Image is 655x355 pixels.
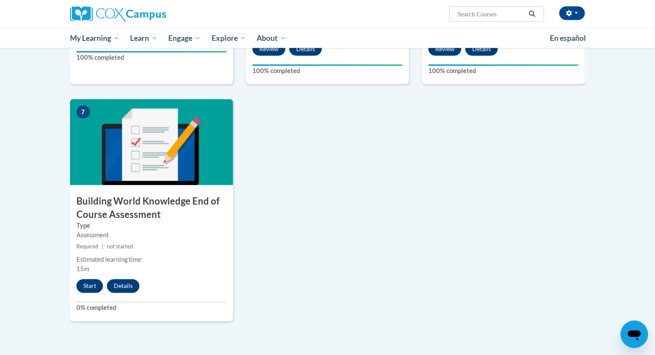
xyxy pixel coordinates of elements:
a: About [252,28,292,48]
span: 15m [76,266,89,273]
div: Your progress [76,51,227,53]
label: 100% completed [252,66,403,76]
span: not started [107,244,133,250]
a: Explore [206,28,252,48]
label: 0% completed [76,303,227,313]
span: En español [550,34,586,43]
button: Review [428,42,461,56]
label: 100% completed [428,66,579,76]
span: | [102,244,103,250]
label: Type [76,221,227,231]
iframe: Button to launch messaging window [621,321,648,348]
a: Engage [163,28,206,48]
div: Your progress [252,64,403,66]
span: About [257,33,286,43]
button: Start [76,279,103,293]
div: Your progress [428,64,579,66]
span: Required [76,244,98,250]
div: Estimated learning time: [76,255,227,265]
button: Details [107,279,139,293]
a: Cox Campus [70,6,233,22]
a: En español [544,29,591,47]
button: Details [465,42,498,56]
label: 100% completed [76,53,227,62]
span: Explore [212,33,246,43]
a: My Learning [64,28,125,48]
img: Cox Campus [70,6,166,22]
div: Main menu [57,28,598,48]
h3: Building World Knowledge End of Course Assessment [70,195,233,221]
input: Search Courses [457,9,526,19]
button: Details [289,42,322,56]
button: Review [252,42,285,56]
span: Engage [168,33,200,43]
span: Learn [130,33,158,43]
button: Search [526,9,539,19]
button: Account Settings [559,6,585,20]
a: Learn [125,28,163,48]
span: 7 [76,106,90,119]
img: Course Image [70,99,233,185]
span: My Learning [70,33,119,43]
div: Assessment [76,231,227,240]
